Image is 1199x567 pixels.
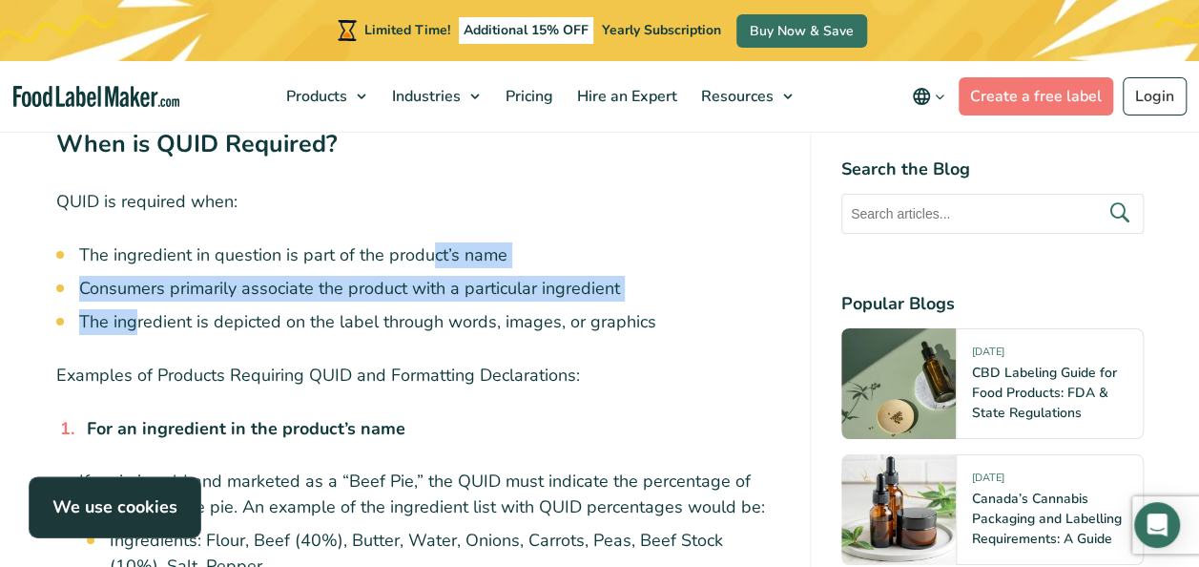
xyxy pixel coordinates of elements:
p: Examples of Products Requiring QUID and Formatting Declarations: [56,362,779,389]
a: CBD Labeling Guide for Food Products: FDA & State Regulations [972,364,1117,422]
p: QUID is required when: [56,188,779,216]
strong: For an ingredient in the product’s name [87,417,405,440]
a: Buy Now & Save [736,14,867,48]
li: The ingredient is depicted on the label through words, images, or graphics [79,309,779,335]
a: Resources [690,61,802,132]
a: Industries [381,61,489,132]
h4: Popular Blogs [841,291,1144,317]
div: Open Intercom Messenger [1134,502,1180,548]
span: Additional 15% OFF [459,17,593,44]
span: Yearly Subscription [602,21,721,39]
a: Hire an Expert [566,61,685,132]
span: Products [280,86,349,107]
strong: We use cookies [52,495,177,518]
span: Limited Time! [364,21,450,39]
li: Consumers primarily associate the product with a particular ingredient [79,276,779,302]
li: The ingredient in question is part of the product’s name [79,242,779,268]
span: Industries [386,86,463,107]
a: Products [275,61,376,132]
span: [DATE] [972,471,1004,493]
strong: When is QUID Required? [56,128,338,160]
h4: Search the Blog [841,157,1144,182]
span: Hire an Expert [571,86,679,107]
span: [DATE] [972,345,1004,367]
a: Create a free label [959,77,1113,115]
input: Search articles... [841,194,1144,234]
a: Canada’s Cannabis Packaging and Labelling Requirements: A Guide [972,490,1122,548]
span: Resources [695,86,775,107]
a: Login [1123,77,1187,115]
span: Pricing [500,86,555,107]
a: Pricing [494,61,561,132]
